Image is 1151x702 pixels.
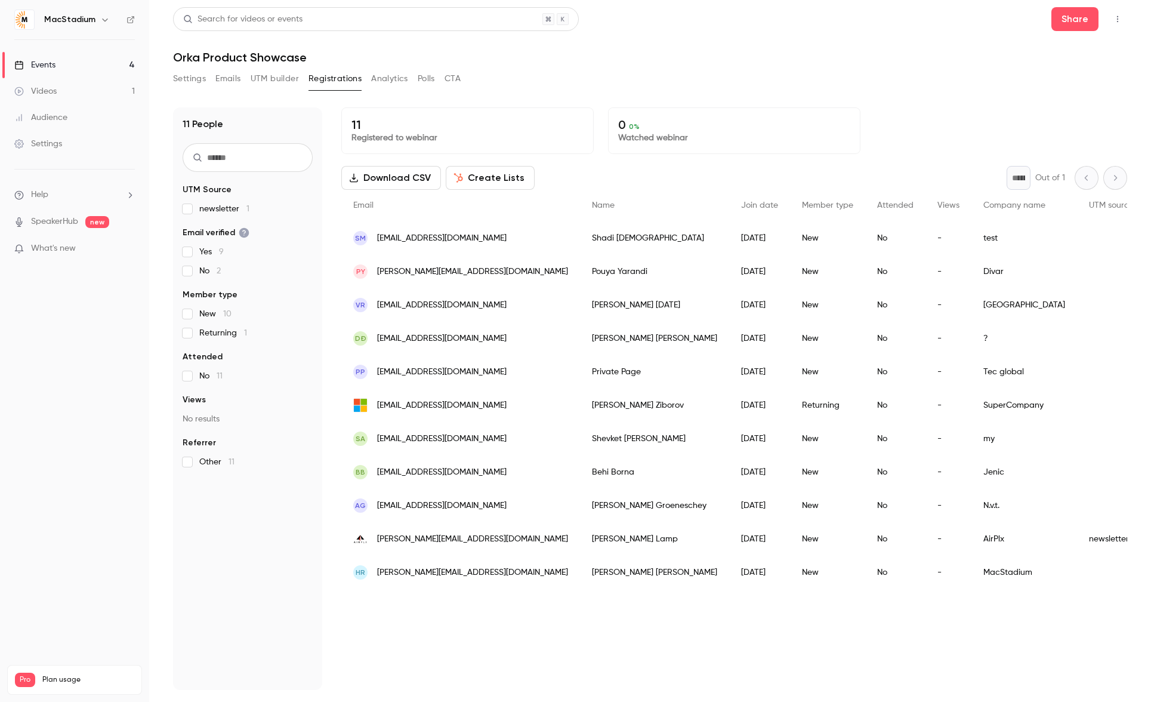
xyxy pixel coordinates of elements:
div: Shadi [DEMOGRAPHIC_DATA] [580,221,729,255]
div: Audience [14,112,67,124]
div: Events [14,59,55,71]
span: What's new [31,242,76,255]
span: [EMAIL_ADDRESS][DOMAIN_NAME] [377,433,507,445]
div: ? [971,322,1077,355]
div: [DATE] [729,255,790,288]
span: [EMAIL_ADDRESS][DOMAIN_NAME] [377,332,507,345]
div: [GEOGRAPHIC_DATA] [971,288,1077,322]
span: [EMAIL_ADDRESS][DOMAIN_NAME] [377,232,507,245]
h1: 11 People [183,117,223,131]
div: Returning [790,389,865,422]
button: Create Lists [446,166,535,190]
li: help-dropdown-opener [14,189,135,201]
div: test [971,221,1077,255]
span: SM [355,233,366,244]
div: New [790,422,865,455]
div: No [865,322,925,355]
div: No [865,389,925,422]
span: UTM source [1089,201,1134,210]
div: [PERSON_NAME] Groeneschey [580,489,729,522]
span: Referrer [183,437,216,449]
span: Returning [199,327,247,339]
img: MacStadium [15,10,34,29]
div: New [790,322,865,355]
div: [DATE] [729,355,790,389]
button: CTA [445,69,461,88]
div: - [925,255,971,288]
div: - [925,489,971,522]
span: Plan usage [42,675,134,685]
img: airplx.com [353,532,368,546]
span: HR [356,567,365,578]
div: - [925,355,971,389]
span: Email verified [183,227,249,239]
span: Join date [741,201,778,210]
div: Tec global [971,355,1077,389]
button: Analytics [371,69,408,88]
span: [EMAIL_ADDRESS][DOMAIN_NAME] [377,500,507,512]
span: Attended [183,351,223,363]
div: No [865,556,925,589]
p: 0 [618,118,850,132]
span: Other [199,456,234,468]
span: Attended [877,201,914,210]
span: VR [356,300,365,310]
div: - [925,389,971,422]
div: [DATE] [729,556,790,589]
span: Name [592,201,615,210]
span: Help [31,189,48,201]
div: [DATE] [729,422,790,455]
div: [PERSON_NAME] [DATE] [580,288,729,322]
p: 11 [351,118,584,132]
span: Pro [15,673,35,687]
div: - [925,322,971,355]
span: 0 % [629,122,640,131]
div: - [925,422,971,455]
span: 1 [244,329,247,337]
div: Pouya Yarandi [580,255,729,288]
button: Registrations [308,69,362,88]
a: SpeakerHub [31,215,78,228]
section: facet-groups [183,184,313,468]
span: No [199,370,223,382]
div: Shevket [PERSON_NAME] [580,422,729,455]
div: [DATE] [729,389,790,422]
div: [DATE] [729,322,790,355]
span: Yes [199,246,224,258]
span: [EMAIL_ADDRESS][DOMAIN_NAME] [377,366,507,378]
span: new [85,216,109,228]
div: New [790,489,865,522]
div: No [865,522,925,556]
div: - [925,455,971,489]
div: SuperCompany [971,389,1077,422]
div: Behi Borna [580,455,729,489]
span: 11 [229,458,234,466]
span: newsletter [199,203,249,215]
span: UTM Source [183,184,232,196]
span: 10 [223,310,232,318]
div: [DATE] [729,288,790,322]
span: [PERSON_NAME][EMAIL_ADDRESS][DOMAIN_NAME] [377,266,568,278]
img: outlook.com [353,398,368,412]
div: No [865,255,925,288]
div: [DATE] [729,455,790,489]
div: New [790,355,865,389]
span: 1 [246,205,249,213]
div: Videos [14,85,57,97]
div: - [925,556,971,589]
div: No [865,455,925,489]
div: [PERSON_NAME] Ziborov [580,389,729,422]
button: Share [1051,7,1098,31]
div: Private Page [580,355,729,389]
button: Download CSV [341,166,441,190]
div: [DATE] [729,489,790,522]
span: Member type [802,201,853,210]
h1: Orka Product Showcase [173,50,1127,64]
div: - [925,288,971,322]
div: N.v.t. [971,489,1077,522]
span: [PERSON_NAME][EMAIL_ADDRESS][DOMAIN_NAME] [377,566,568,579]
div: [PERSON_NAME] [PERSON_NAME] [580,556,729,589]
span: Views [183,394,206,406]
span: PY [356,266,365,277]
span: DĐ [355,333,366,344]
